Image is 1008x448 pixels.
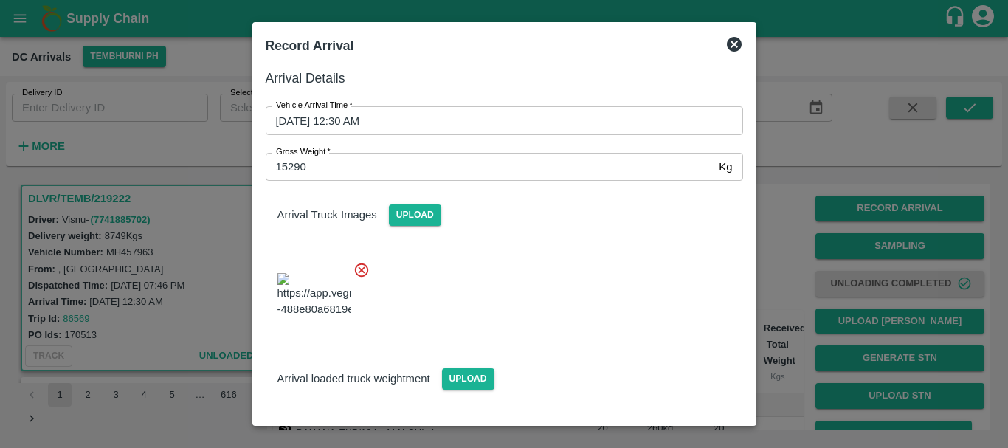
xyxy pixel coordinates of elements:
[266,106,733,134] input: Choose date, selected date is Aug 21, 2025
[266,153,714,181] input: Gross Weight
[277,273,351,318] img: https://app.vegrow.in/rails/active_storage/blobs/redirect/eyJfcmFpbHMiOnsiZGF0YSI6Mjk2NDEyNiwicHV...
[277,207,377,223] p: Arrival Truck Images
[277,371,430,387] p: Arrival loaded truck weightment
[266,68,743,89] h6: Arrival Details
[266,38,354,53] b: Record Arrival
[442,368,494,390] span: Upload
[389,204,441,226] span: Upload
[276,146,331,158] label: Gross Weight
[276,100,353,111] label: Vehicle Arrival Time
[719,159,732,175] p: Kg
